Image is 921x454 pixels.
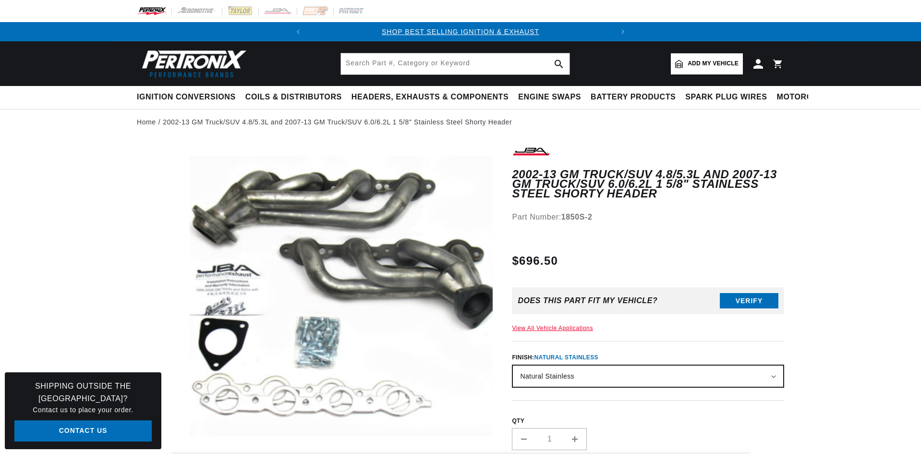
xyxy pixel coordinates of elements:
[137,86,241,109] summary: Ignition Conversions
[512,211,784,223] div: Part Number:
[341,53,570,74] input: Search Part #, Category or Keyword
[512,170,784,199] h1: 2002-13 GM Truck/SUV 4.8/5.3L and 2007-13 GM Truck/SUV 6.0/6.2L 1 5/8" Stainless Steel Shorty Header
[382,28,539,36] a: SHOP BEST SELLING IGNITION & EXHAUST
[245,92,342,102] span: Coils & Distributors
[14,380,152,405] h3: Shipping Outside the [GEOGRAPHIC_DATA]?
[518,296,657,305] div: Does This part fit My vehicle?
[308,26,613,37] div: 1 of 2
[512,252,558,270] span: $696.50
[548,53,570,74] button: search button
[561,213,593,221] strong: 1850S-2
[137,117,156,127] a: Home
[591,92,676,102] span: Battery Products
[14,405,152,415] p: Contact us to place your order.
[512,325,593,331] a: View All Vehicle Applications
[534,354,598,361] span: Natural Stainless
[671,53,743,74] a: Add my vehicle
[613,22,632,41] button: Translation missing: en.sections.announcements.next_announcement
[586,86,680,109] summary: Battery Products
[137,117,784,127] nav: breadcrumbs
[137,92,236,102] span: Ignition Conversions
[14,420,152,442] a: Contact Us
[347,86,513,109] summary: Headers, Exhausts & Components
[113,22,808,41] slideshow-component: Translation missing: en.sections.announcements.announcement_bar
[688,59,739,68] span: Add my vehicle
[777,92,834,102] span: Motorcycle
[241,86,347,109] summary: Coils & Distributors
[351,92,509,102] span: Headers, Exhausts & Components
[518,92,581,102] span: Engine Swaps
[680,86,772,109] summary: Spark Plug Wires
[137,145,493,453] media-gallery: Gallery Viewer
[772,86,839,109] summary: Motorcycle
[720,293,778,308] button: Verify
[513,86,586,109] summary: Engine Swaps
[512,353,784,362] label: Finish:
[308,26,613,37] div: Announcement
[163,117,512,127] a: 2002-13 GM Truck/SUV 4.8/5.3L and 2007-13 GM Truck/SUV 6.0/6.2L 1 5/8" Stainless Steel Shorty Header
[512,417,784,425] label: QTY
[137,47,247,80] img: Pertronix
[685,92,767,102] span: Spark Plug Wires
[289,22,308,41] button: Translation missing: en.sections.announcements.previous_announcement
